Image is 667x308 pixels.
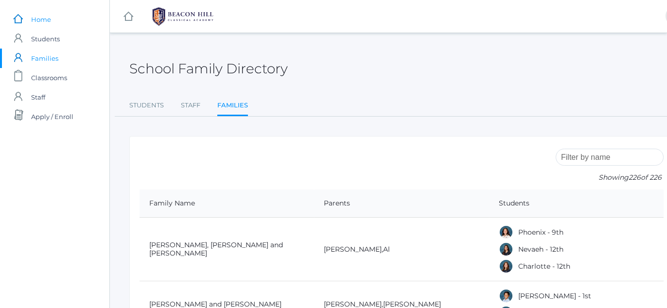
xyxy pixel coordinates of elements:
[518,245,563,254] a: Nevaeh - 12th
[499,225,513,240] div: Phoenix Abdulla
[149,240,283,257] a: [PERSON_NAME], [PERSON_NAME] and [PERSON_NAME]
[518,262,570,271] a: Charlotte - 12th
[556,149,664,166] input: Filter by name
[499,289,513,303] div: Dominic Abrea
[518,228,563,237] a: Phoenix - 9th
[31,87,45,107] span: Staff
[31,49,58,68] span: Families
[129,96,164,115] a: Students
[140,189,314,218] th: Family Name
[324,245,382,254] a: [PERSON_NAME]
[556,172,664,183] p: Showing of 226
[181,96,200,115] a: Staff
[31,107,73,126] span: Apply / Enroll
[489,189,664,218] th: Students
[129,61,288,76] h2: School Family Directory
[31,68,67,87] span: Classrooms
[629,173,641,182] span: 226
[314,189,489,218] th: Parents
[146,4,219,29] img: BHCALogos-05-308ed15e86a5a0abce9b8dd61676a3503ac9727e845dece92d48e8588c001991.png
[383,245,390,254] a: Al
[217,96,248,117] a: Families
[499,242,513,257] div: Nevaeh Abdulla
[31,10,51,29] span: Home
[499,259,513,274] div: Charlotte Abdulla
[314,218,489,281] td: ,
[31,29,60,49] span: Students
[518,291,591,300] a: [PERSON_NAME] - 1st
